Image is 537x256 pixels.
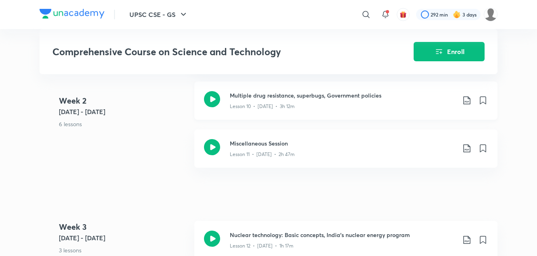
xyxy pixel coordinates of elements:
h4: Week 2 [59,95,188,107]
h4: Week 3 [59,221,188,233]
img: streak [453,10,461,19]
img: avatar [400,11,407,18]
button: UPSC CSE - GS [125,6,193,23]
img: LEKHA [484,8,497,21]
p: Lesson 12 • [DATE] • 1h 17m [230,242,293,250]
h3: Nuclear technology: Basic concepts, India’s nuclear energy program [230,231,456,239]
p: 6 lessons [59,120,188,128]
h5: [DATE] - [DATE] [59,233,188,243]
a: Multiple drug resistance, superbugs, Government policiesLesson 10 • [DATE] • 3h 12m [194,81,497,129]
p: Lesson 10 • [DATE] • 3h 12m [230,103,295,110]
img: Company Logo [40,9,104,19]
a: Company Logo [40,9,104,21]
p: 3 lessons [59,246,188,254]
h3: Comprehensive Course on Science and Technology [52,46,368,58]
h3: Multiple drug resistance, superbugs, Government policies [230,91,456,100]
button: Enroll [414,42,485,61]
p: Lesson 11 • [DATE] • 2h 47m [230,151,295,158]
h3: Miscellaneous Session [230,139,456,148]
h5: [DATE] - [DATE] [59,107,188,117]
a: Miscellaneous SessionLesson 11 • [DATE] • 2h 47m [194,129,497,177]
button: avatar [397,8,410,21]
